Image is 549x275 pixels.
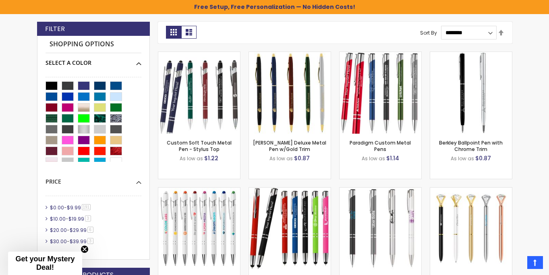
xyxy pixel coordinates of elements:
[253,139,326,153] a: [PERSON_NAME] Deluxe Metal Pen w/Gold Trim
[269,155,293,162] span: As low as
[340,52,421,134] img: Paradigm Plus Custom Metal Pens
[249,187,331,194] a: Paramount Custom Metal Stylus® Pens -Special Offer
[430,187,512,194] a: Personalized Diamond-III Crystal Clear Brass Pen
[386,154,399,162] span: $1.14
[70,227,87,234] span: $29.99
[451,155,474,162] span: As low as
[48,204,94,211] a: $0.00-$9.99191
[8,252,82,275] div: Get your Mystery Deal!Close teaser
[430,188,512,269] img: Personalized Diamond-III Crystal Clear Brass Pen
[158,52,240,58] a: Custom Soft Touch Metal Pen - Stylus Top
[45,25,65,33] strong: Filter
[48,227,96,234] a: $20.00-$29.996
[82,204,91,210] span: 191
[350,139,411,153] a: Paradigm Custom Metal Pens
[50,204,64,211] span: $0.00
[158,187,240,194] a: Ellipse Softy White Barrel Metal Pen with Stylus - ColorJet
[249,188,331,269] img: Paramount Custom Metal Stylus® Pens -Special Offer
[50,215,66,222] span: $10.00
[85,215,91,221] span: 3
[158,52,240,134] img: Custom Soft Touch Metal Pen - Stylus Top
[70,238,87,245] span: $39.99
[87,238,93,244] span: 3
[475,154,491,162] span: $0.87
[158,188,240,269] img: Ellipse Softy White Barrel Metal Pen with Stylus - ColorJet
[46,36,141,53] strong: Shopping Options
[430,52,512,134] img: Berkley Ballpoint Pen with Chrome Trim
[68,215,84,222] span: $19.99
[420,29,437,36] label: Sort By
[67,204,81,211] span: $9.99
[87,227,93,233] span: 6
[48,238,96,245] a: $30.00-$39.993
[340,188,421,269] img: Paradigm Custom Metal Pens - Screen Printed
[167,139,232,153] a: Custom Soft Touch Metal Pen - Stylus Top
[340,187,421,194] a: Paradigm Custom Metal Pens - Screen Printed
[249,52,331,58] a: Cooper Deluxe Metal Pen w/Gold Trim
[166,26,181,39] strong: Grid
[46,172,141,186] div: Price
[81,245,89,253] button: Close teaser
[430,52,512,58] a: Berkley Ballpoint Pen with Chrome Trim
[294,154,310,162] span: $0.87
[50,238,67,245] span: $30.00
[15,255,75,271] span: Get your Mystery Deal!
[46,53,141,67] div: Select A Color
[48,215,94,222] a: $10.00-$19.993
[50,227,67,234] span: $20.00
[249,52,331,134] img: Cooper Deluxe Metal Pen w/Gold Trim
[439,139,503,153] a: Berkley Ballpoint Pen with Chrome Trim
[180,155,203,162] span: As low as
[340,52,421,58] a: Paradigm Plus Custom Metal Pens
[362,155,385,162] span: As low as
[204,154,218,162] span: $1.22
